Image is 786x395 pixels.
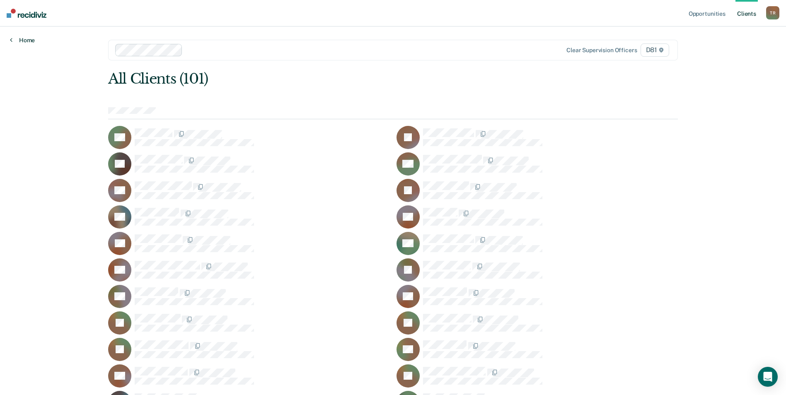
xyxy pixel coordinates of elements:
[108,70,564,87] div: All Clients (101)
[566,47,637,54] div: Clear supervision officers
[641,43,669,57] span: D81
[7,9,46,18] img: Recidiviz
[10,36,35,44] a: Home
[766,6,779,19] button: TR
[766,6,779,19] div: T R
[758,367,778,387] div: Open Intercom Messenger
